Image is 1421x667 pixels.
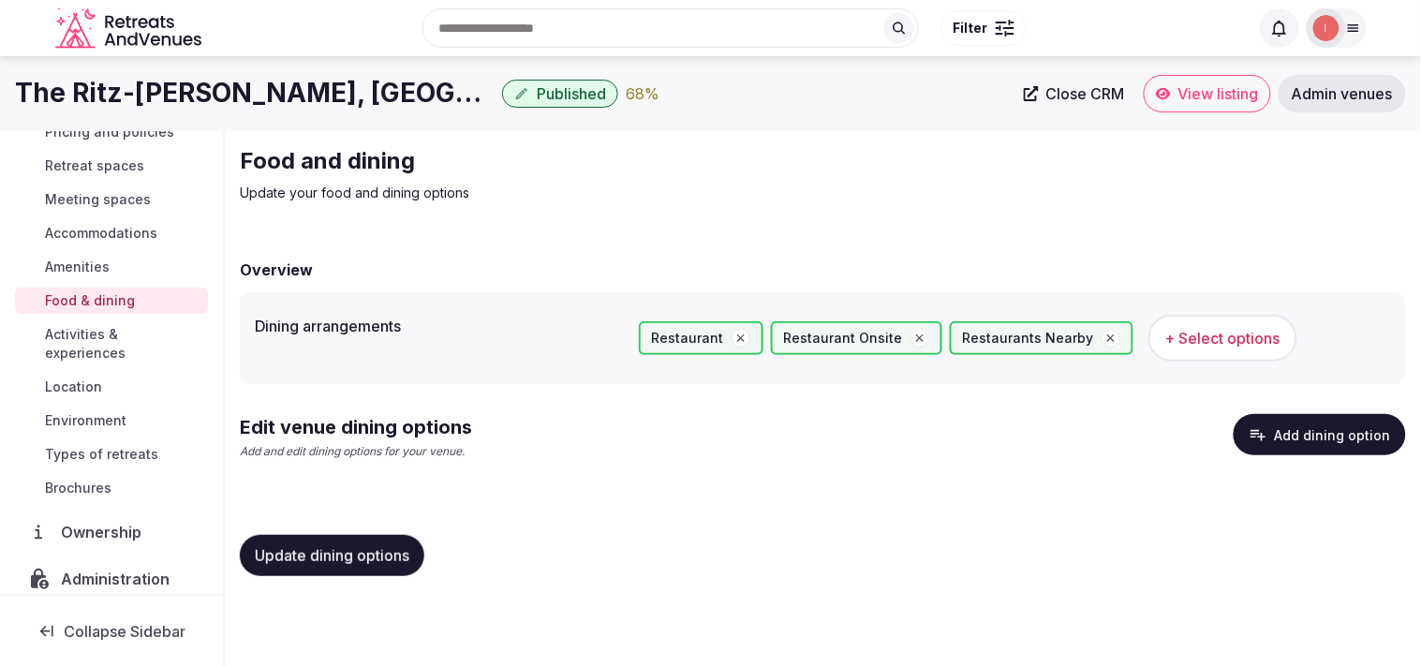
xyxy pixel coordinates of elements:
span: Types of retreats [45,445,158,464]
span: Activities & experiences [45,325,200,363]
div: Restaurant [639,321,763,355]
a: Administration [15,559,208,599]
h2: Edit venue dining options [240,414,472,440]
span: Retreat spaces [45,156,144,175]
div: Restaurant Onsite [771,321,942,355]
button: Published [502,80,618,108]
a: Brochures [15,475,208,501]
h2: Overview [240,259,313,281]
span: Brochures [45,479,111,497]
a: View listing [1144,75,1271,112]
a: Meeting spaces [15,186,208,213]
a: Ownership [15,512,208,552]
span: Administration [61,568,177,590]
button: Collapse Sidebar [15,611,208,652]
a: Pricing and policies [15,119,208,145]
span: Accommodations [45,224,157,243]
span: Food & dining [45,291,135,310]
a: Retreat spaces [15,153,208,179]
span: + Select options [1165,328,1280,348]
span: Admin venues [1292,84,1393,103]
span: Update dining options [255,546,409,565]
span: Close CRM [1046,84,1125,103]
span: View listing [1178,84,1259,103]
a: Food & dining [15,288,208,314]
span: Meeting spaces [45,190,151,209]
a: Activities & experiences [15,321,208,366]
span: Ownership [61,521,149,543]
img: Irene Gonzales [1313,15,1340,41]
span: Collapse Sidebar [64,622,185,641]
a: Accommodations [15,220,208,246]
a: Close CRM [1013,75,1136,112]
span: Amenities [45,258,110,276]
div: Restaurants Nearby [950,321,1133,355]
label: Dining arrangements [255,319,624,333]
span: Filter [954,19,988,37]
div: 68 % [626,82,659,105]
span: Environment [45,411,126,430]
span: Pricing and policies [45,123,174,141]
h1: The Ritz-[PERSON_NAME], [GEOGRAPHIC_DATA] [15,75,495,111]
a: Admin venues [1279,75,1406,112]
svg: Retreats and Venues company logo [55,7,205,50]
span: Published [537,84,606,103]
button: 68% [626,82,659,105]
p: Update your food and dining options [240,184,869,202]
h2: Food and dining [240,146,869,176]
a: Environment [15,408,208,434]
p: Add and edit dining options for your venue. [240,444,472,460]
button: Add dining option [1234,414,1406,455]
a: Amenities [15,254,208,280]
button: + Select options [1148,315,1297,362]
a: Types of retreats [15,441,208,467]
a: Location [15,374,208,400]
button: Update dining options [240,535,424,576]
span: Location [45,378,102,396]
button: Filter [941,10,1027,46]
a: Visit the homepage [55,7,205,50]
